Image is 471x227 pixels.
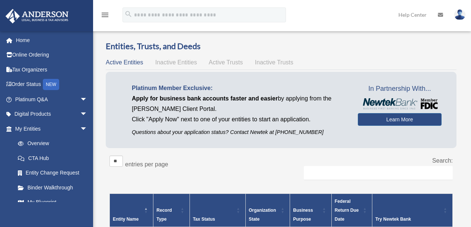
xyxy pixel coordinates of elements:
a: Overview [10,136,91,151]
a: Digital Productsarrow_drop_down [5,107,99,122]
span: Business Purpose [293,208,313,222]
a: Tax Organizers [5,62,99,77]
span: Record Type [156,208,172,222]
img: User Pic [454,9,465,20]
th: Record Type: Activate to sort [153,194,190,227]
th: Entity Name: Activate to invert sorting [110,194,153,227]
label: Search: [432,157,453,164]
a: Online Ordering [5,48,99,63]
a: Binder Walkthrough [10,180,95,195]
th: Federal Return Due Date: Activate to sort [331,194,372,227]
span: arrow_drop_down [80,121,95,137]
h3: Entities, Trusts, and Deeds [106,41,456,52]
a: menu [101,13,109,19]
a: My Blueprint [10,195,95,210]
i: menu [101,10,109,19]
label: entries per page [125,161,168,167]
span: Apply for business bank accounts faster and easier [132,95,278,102]
div: Try Newtek Bank [375,215,441,224]
a: Platinum Q&Aarrow_drop_down [5,92,99,107]
p: Click "Apply Now" next to one of your entities to start an application. [132,114,347,125]
a: Home [5,33,99,48]
p: Questions about your application status? Contact Newtek at [PHONE_NUMBER] [132,128,347,137]
span: In Partnership With... [358,83,442,95]
a: CTA Hub [10,151,95,166]
th: Tax Status: Activate to sort [190,194,245,227]
img: Anderson Advisors Platinum Portal [3,9,71,23]
a: Order StatusNEW [5,77,99,92]
span: arrow_drop_down [80,107,95,122]
span: Federal Return Due Date [335,199,359,222]
img: NewtekBankLogoSM.png [362,98,438,109]
th: Organization State: Activate to sort [245,194,290,227]
div: NEW [43,79,59,90]
span: Tax Status [193,217,215,222]
a: Entity Change Request [10,166,95,180]
p: by applying from the [PERSON_NAME] Client Portal. [132,93,347,114]
span: Active Trusts [209,59,243,65]
th: Business Purpose: Activate to sort [290,194,332,227]
span: arrow_drop_down [80,92,95,107]
span: Inactive Entities [155,59,197,65]
span: Organization State [249,208,276,222]
span: Entity Name [113,217,139,222]
a: Learn More [358,113,442,126]
span: Active Entities [106,59,143,65]
i: search [124,10,133,18]
p: Platinum Member Exclusive: [132,83,347,93]
span: Inactive Trusts [255,59,293,65]
th: Try Newtek Bank : Activate to sort [372,194,452,227]
a: My Entitiesarrow_drop_down [5,121,95,136]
